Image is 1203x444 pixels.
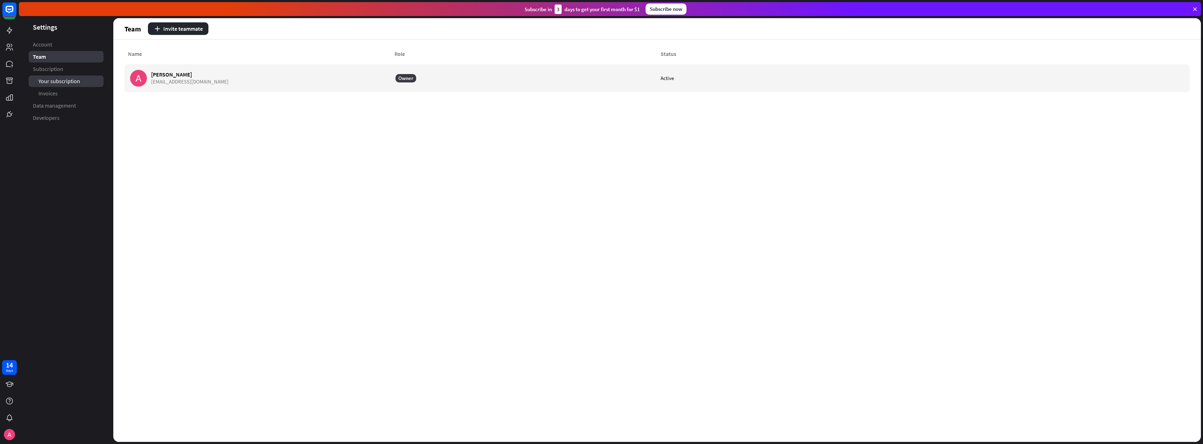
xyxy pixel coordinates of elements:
header: Settings [19,22,113,32]
div: 14 [6,362,13,368]
div: Name [124,51,391,57]
span: Developers [33,114,59,122]
div: 3 [555,5,562,14]
div: Status [657,51,924,57]
span: [PERSON_NAME] [151,71,229,78]
a: Account [29,39,104,50]
div: Active [661,75,674,81]
div: days [6,368,13,373]
span: Your subscription [38,78,80,85]
span: [EMAIL_ADDRESS][DOMAIN_NAME] [151,79,229,85]
div: Subscribe in days to get your first month for $1 [525,5,640,14]
span: Data management [33,102,76,109]
div: Role [391,51,657,57]
div: Subscribe now [646,3,686,15]
span: Account [33,41,52,48]
a: 14 days [2,360,17,375]
span: Subscription [33,65,63,73]
span: Invoices [38,90,58,97]
button: Invite teammate [148,22,208,35]
a: Invoices [29,88,104,99]
a: Developers [29,112,104,124]
button: Open LiveChat chat widget [6,3,27,24]
div: Owner [396,74,416,82]
header: Team [113,18,1201,39]
a: Subscription [29,63,104,75]
a: Your subscription [29,75,104,87]
span: Team [33,53,46,60]
a: Data management [29,100,104,111]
